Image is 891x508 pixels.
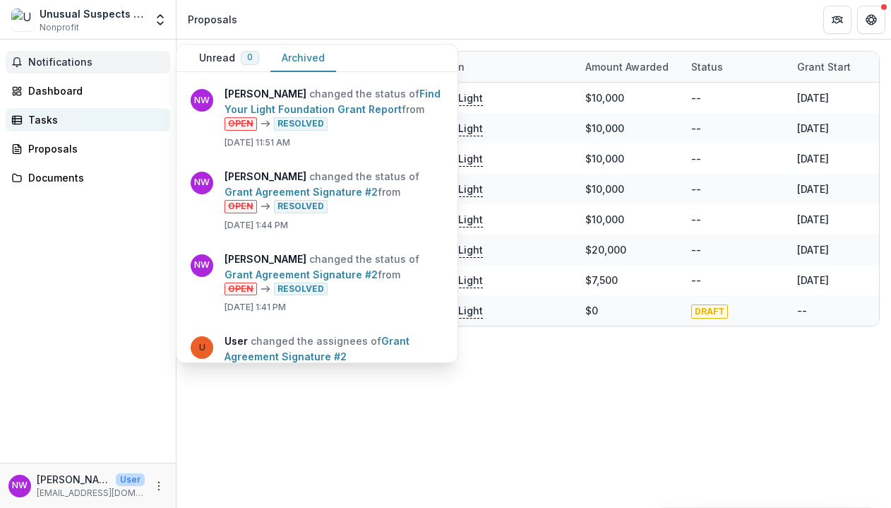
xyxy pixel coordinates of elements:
[577,52,683,82] div: Amount awarded
[691,151,701,166] div: --
[691,182,701,196] div: --
[691,242,701,257] div: --
[6,166,170,189] a: Documents
[182,9,243,30] nav: breadcrumb
[797,212,829,227] div: [DATE]
[225,88,441,115] a: Find Your Light Foundation Grant Report
[797,151,829,166] div: [DATE]
[6,108,170,131] a: Tasks
[577,59,677,74] div: Amount awarded
[683,59,731,74] div: Status
[683,52,789,82] div: Status
[40,6,145,21] div: Unusual Suspects Theatre Co
[28,141,159,156] div: Proposals
[37,472,110,487] p: [PERSON_NAME]
[40,21,79,34] span: Nonprofit
[225,335,409,362] a: Grant Agreement Signature #2
[37,487,145,500] p: [EMAIL_ADDRESS][DOMAIN_NAME]
[12,481,28,490] div: Nick Williams
[585,151,624,166] div: $10,000
[225,268,378,280] a: Grant Agreement Signature #2
[797,182,829,196] div: [DATE]
[585,303,598,318] div: $0
[857,6,885,34] button: Get Help
[225,86,443,131] p: changed the status of from
[823,6,851,34] button: Partners
[28,57,165,69] span: Notifications
[585,242,626,257] div: $20,000
[789,59,859,74] div: Grant start
[150,6,170,34] button: Open entity switcher
[797,121,829,136] div: [DATE]
[691,90,701,105] div: --
[691,273,701,288] div: --
[585,121,624,136] div: $10,000
[691,121,701,136] div: --
[585,273,618,288] div: $7,500
[691,305,728,319] span: DRAFT
[6,79,170,102] a: Dashboard
[247,52,253,62] span: 0
[28,112,159,127] div: Tasks
[188,45,270,72] button: Unread
[6,137,170,160] a: Proposals
[400,52,577,82] div: Foundation
[797,273,829,288] div: [DATE]
[585,182,624,196] div: $10,000
[225,186,378,198] a: Grant Agreement Signature #2
[585,212,624,227] div: $10,000
[797,242,829,257] div: [DATE]
[585,90,624,105] div: $10,000
[188,12,237,27] div: Proposals
[225,169,443,213] p: changed the status of from
[691,212,701,227] div: --
[797,90,829,105] div: [DATE]
[797,303,807,318] div: --
[11,8,34,31] img: Unusual Suspects Theatre Co
[6,51,170,73] button: Notifications
[225,252,443,296] p: changed the status of from
[28,170,159,185] div: Documents
[28,83,159,98] div: Dashboard
[150,478,167,495] button: More
[116,473,145,486] p: User
[270,45,336,72] button: Archived
[225,333,443,365] p: changed the assignees of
